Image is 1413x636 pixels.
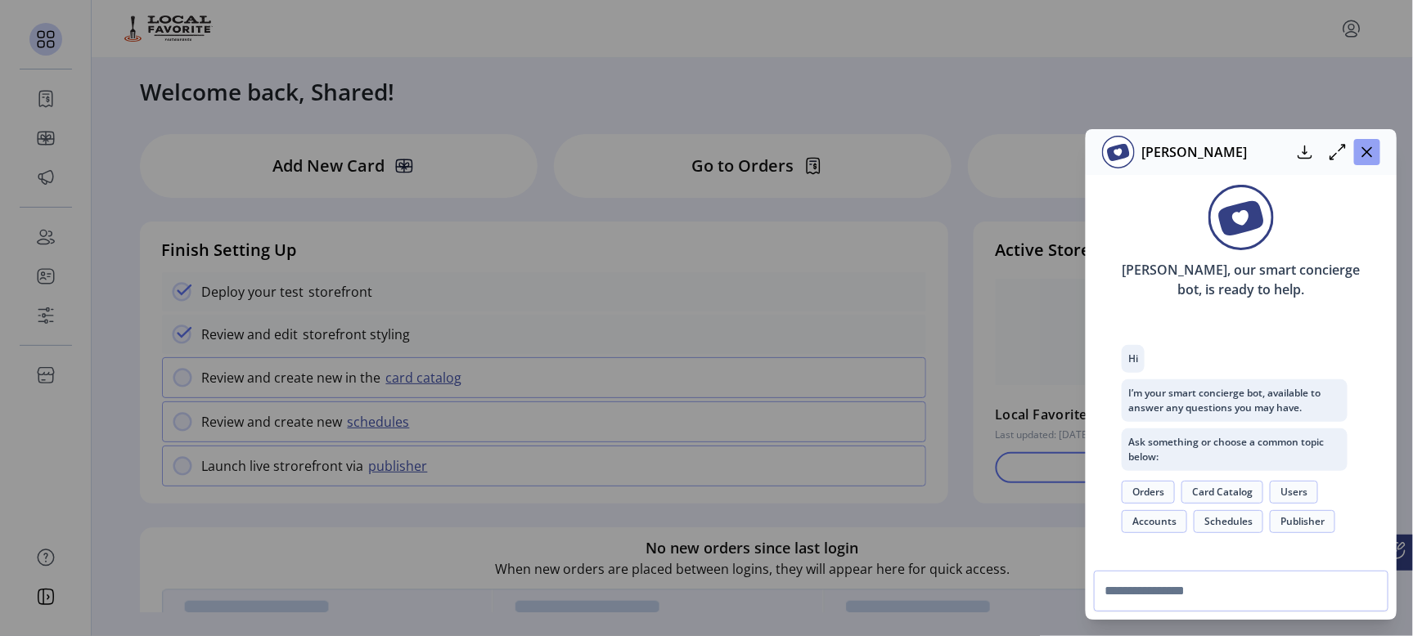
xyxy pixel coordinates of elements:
p: I’m your smart concierge bot, available to answer any questions you may have. [1122,379,1348,422]
button: Schedules [1194,510,1263,533]
p: [PERSON_NAME], our smart concierge bot, is ready to help. [1096,250,1387,309]
button: Publisher [1270,510,1335,533]
button: Card Catalog [1181,481,1263,504]
p: [PERSON_NAME] [1135,142,1247,162]
button: Accounts [1122,510,1187,533]
button: Users [1270,481,1318,504]
p: Ask something or choose a common topic below: [1122,428,1348,471]
p: Hi [1122,345,1145,373]
button: Orders [1122,481,1175,504]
